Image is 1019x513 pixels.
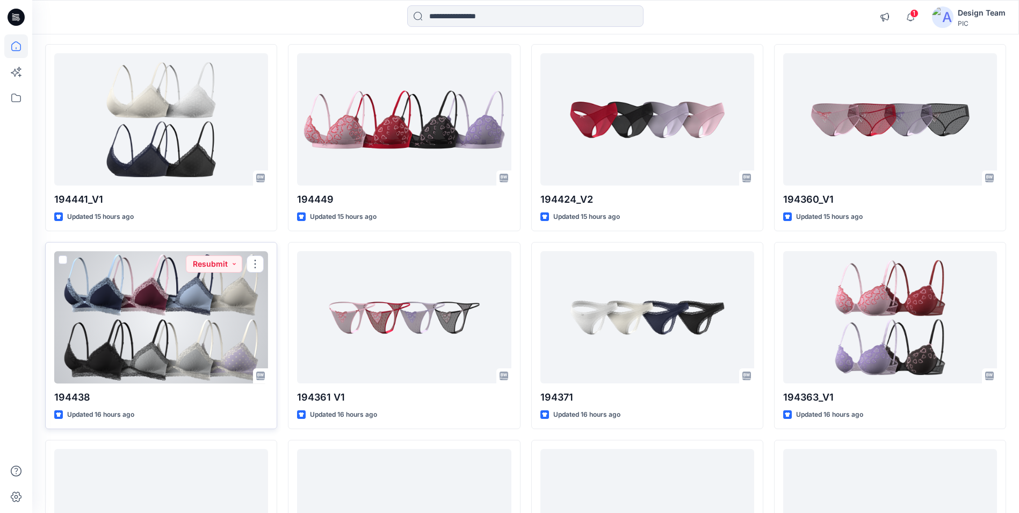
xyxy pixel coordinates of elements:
p: Updated 16 hours ago [553,409,620,421]
img: avatar [932,6,953,28]
a: 194371 [540,251,754,383]
p: 194361 V1 [297,390,511,405]
a: 194441_V1 [54,53,268,185]
a: 194449 [297,53,511,185]
div: Design Team [958,6,1006,19]
p: Updated 15 hours ago [553,211,620,223]
div: PIC [958,19,1006,27]
p: 194371 [540,390,754,405]
a: 194360_V1 [783,53,997,185]
p: 194449 [297,192,511,207]
p: Updated 15 hours ago [67,211,134,223]
a: 194424_V2 [540,53,754,185]
a: 194361 V1 [297,251,511,383]
p: 194360_V1 [783,192,997,207]
p: 194441_V1 [54,192,268,207]
p: 194424_V2 [540,192,754,207]
a: 194363_V1 [783,251,997,383]
p: Updated 15 hours ago [310,211,377,223]
p: 194363_V1 [783,390,997,405]
span: 1 [910,9,919,18]
a: 194438 [54,251,268,383]
p: 194438 [54,390,268,405]
p: Updated 16 hours ago [67,409,134,421]
p: Updated 16 hours ago [796,409,863,421]
p: Updated 15 hours ago [796,211,863,223]
p: Updated 16 hours ago [310,409,377,421]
